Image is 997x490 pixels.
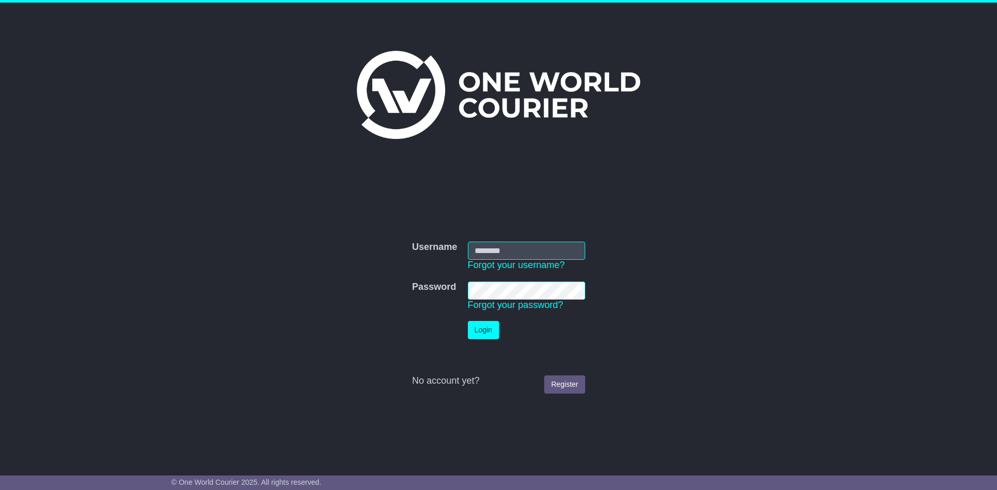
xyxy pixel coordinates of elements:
a: Forgot your password? [468,300,563,310]
span: © One World Courier 2025. All rights reserved. [171,478,321,486]
label: Username [412,242,457,253]
a: Register [544,375,585,394]
div: No account yet? [412,375,585,387]
label: Password [412,282,456,293]
button: Login [468,321,499,339]
img: One World [357,51,640,139]
a: Forgot your username? [468,260,565,270]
